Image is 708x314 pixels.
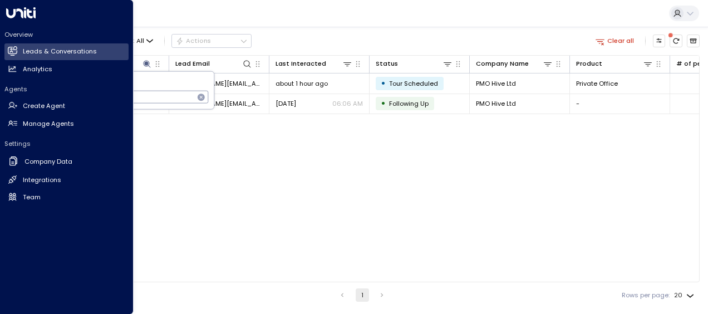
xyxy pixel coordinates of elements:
a: Team [4,189,129,205]
p: 06:06 AM [332,99,363,108]
span: There are new threads available. Refresh the grid to view the latest updates. [670,35,682,47]
h2: Company Data [24,157,72,166]
label: Rows per page: [622,291,670,300]
a: Integrations [4,171,129,188]
button: page 1 [356,288,369,302]
div: Status [376,58,453,69]
span: clarke.shepherd@pmohive.com [175,79,263,88]
div: • [381,76,386,91]
a: Company Data [4,153,129,171]
a: Leads & Conversations [4,43,129,60]
span: PMO Hive Ltd [476,99,516,108]
h2: Agents [4,85,129,94]
div: Product [576,58,602,69]
div: Actions [176,37,211,45]
button: Archived Leads [687,35,700,47]
h2: Integrations [23,175,61,185]
span: Sep 10, 2025 [276,99,296,108]
div: Lead Email [175,58,210,69]
a: Analytics [4,61,129,77]
span: PMO Hive Ltd [476,79,516,88]
h2: Analytics [23,65,52,74]
span: Following Up [389,99,429,108]
h2: Settings [4,139,129,148]
button: Clear all [592,35,638,47]
td: - [570,94,670,114]
div: Status [376,58,398,69]
span: clarke.shepherd@pmohive.com [175,99,263,108]
span: All [136,37,144,45]
div: Company Name [476,58,529,69]
div: Last Interacted [276,58,352,69]
h2: Manage Agents [23,119,74,129]
div: Button group with a nested menu [171,34,252,47]
h2: Leads & Conversations [23,47,97,56]
div: Lead Email [175,58,252,69]
h2: Overview [4,30,129,39]
a: Manage Agents [4,115,129,132]
span: Tour Scheduled [389,79,438,88]
div: • [381,96,386,111]
div: Company Name [476,58,553,69]
button: Customize [653,35,666,47]
div: 20 [674,288,696,302]
div: Last Interacted [276,58,326,69]
span: about 1 hour ago [276,79,328,88]
h2: Team [23,193,41,202]
a: Create Agent [4,98,129,115]
button: Actions [171,34,252,47]
h2: Create Agent [23,101,65,111]
span: Private Office [576,79,618,88]
div: Product [576,58,653,69]
nav: pagination navigation [335,288,389,302]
